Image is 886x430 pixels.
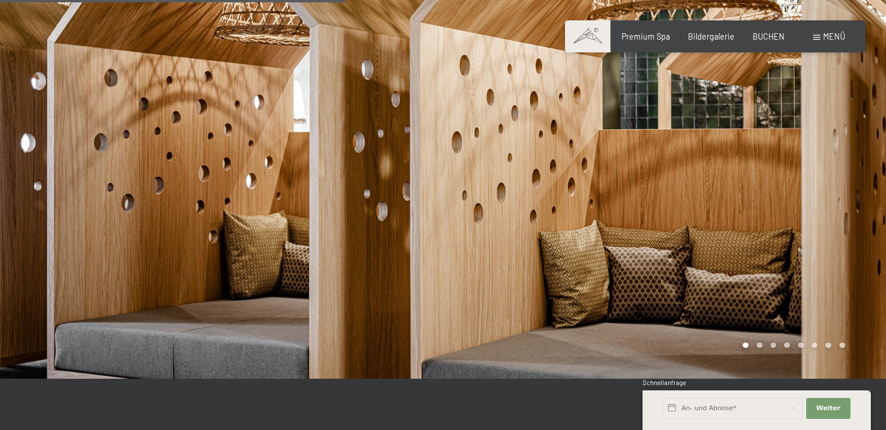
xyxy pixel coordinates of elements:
div: Carousel Page 8 [839,343,845,348]
span: Menü [823,31,845,41]
div: Carousel Pagination [739,343,845,348]
div: Carousel Page 5 [798,343,804,348]
a: Bildergalerie [688,31,735,41]
button: Weiter [806,398,850,419]
a: BUCHEN [753,31,785,41]
span: Schnellanfrage [643,379,686,386]
span: Weiter [816,404,841,413]
a: Premium Spa [622,31,670,41]
div: Carousel Page 3 [771,343,776,348]
div: Carousel Page 4 [784,343,790,348]
div: Carousel Page 6 [812,343,818,348]
div: Carousel Page 2 [757,343,763,348]
div: Carousel Page 1 (Current Slide) [743,343,749,348]
div: Carousel Page 7 [825,343,831,348]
